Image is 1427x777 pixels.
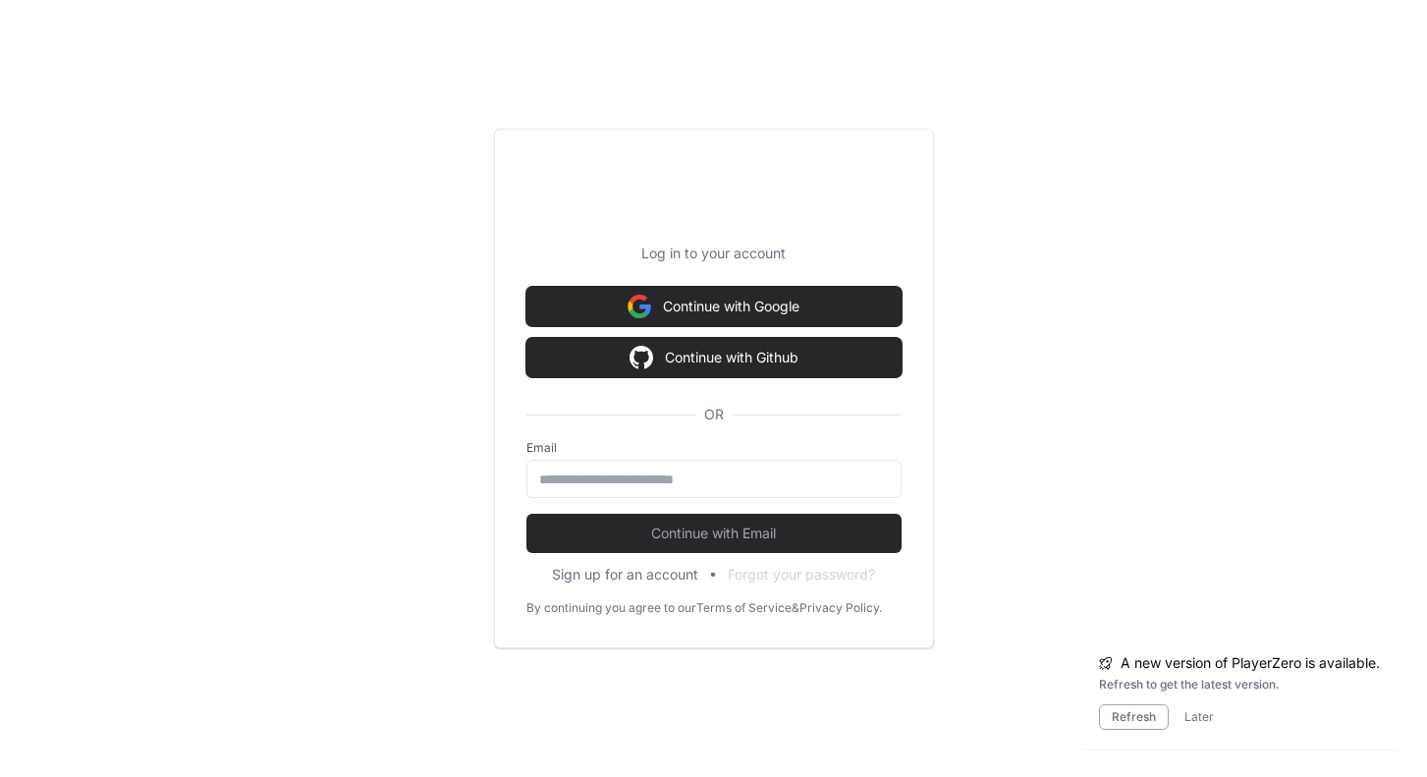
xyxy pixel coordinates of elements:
a: Terms of Service [696,600,792,616]
span: Continue with Email [526,524,902,543]
div: & [792,600,799,616]
p: Log in to your account [526,244,902,263]
div: By continuing you agree to our [526,600,696,616]
div: Refresh to get the latest version. [1099,677,1380,693]
button: Refresh [1099,704,1169,730]
button: Continue with Email [526,514,902,553]
span: OR [696,405,732,424]
img: Sign in with google [630,338,653,377]
button: Continue with Google [526,287,902,326]
label: Email [526,440,902,456]
button: Forgot your password? [728,565,875,584]
a: Privacy Policy. [799,600,882,616]
img: Sign in with google [628,287,651,326]
button: Later [1184,709,1214,725]
button: Continue with Github [526,338,902,377]
button: Sign up for an account [552,565,698,584]
span: A new version of PlayerZero is available. [1121,653,1380,673]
